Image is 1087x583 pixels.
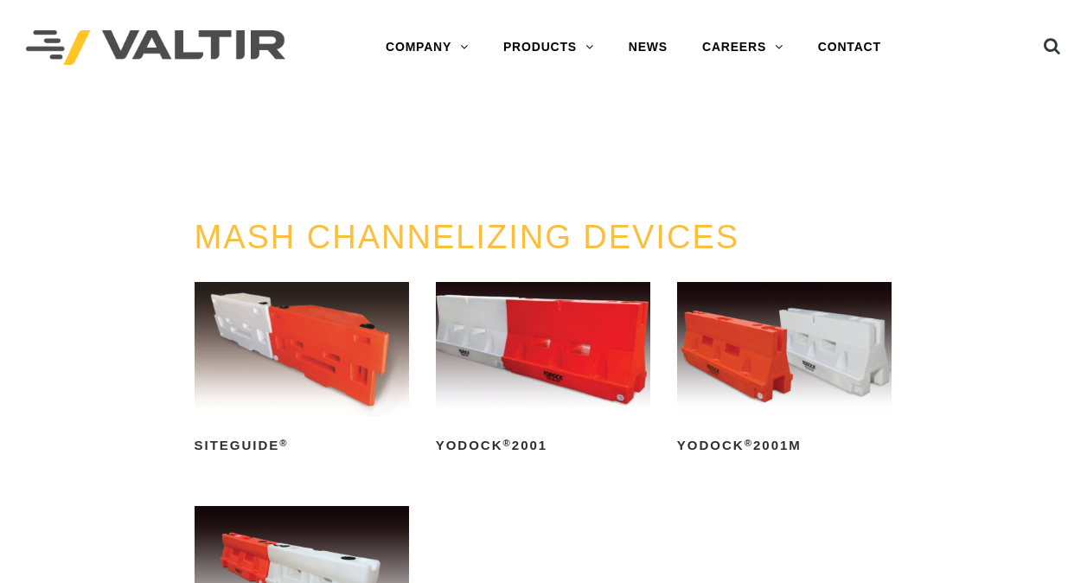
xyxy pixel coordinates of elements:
a: CONTACT [801,30,898,65]
a: NEWS [611,30,685,65]
a: SiteGuide® [195,282,409,459]
a: PRODUCTS [486,30,611,65]
h2: SiteGuide [195,432,409,459]
sup: ® [279,438,288,448]
a: CAREERS [685,30,801,65]
h2: Yodock 2001M [677,432,892,459]
sup: ® [503,438,512,448]
a: Yodock®2001 [436,282,650,459]
sup: ® [745,438,753,448]
img: Yodock 2001 Water Filled Barrier and Barricade [436,282,650,416]
img: Valtir [26,30,285,66]
h2: Yodock 2001 [436,432,650,459]
a: MASH CHANNELIZING DEVICES [195,219,740,255]
a: COMPANY [368,30,486,65]
a: Yodock®2001M [677,282,892,459]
